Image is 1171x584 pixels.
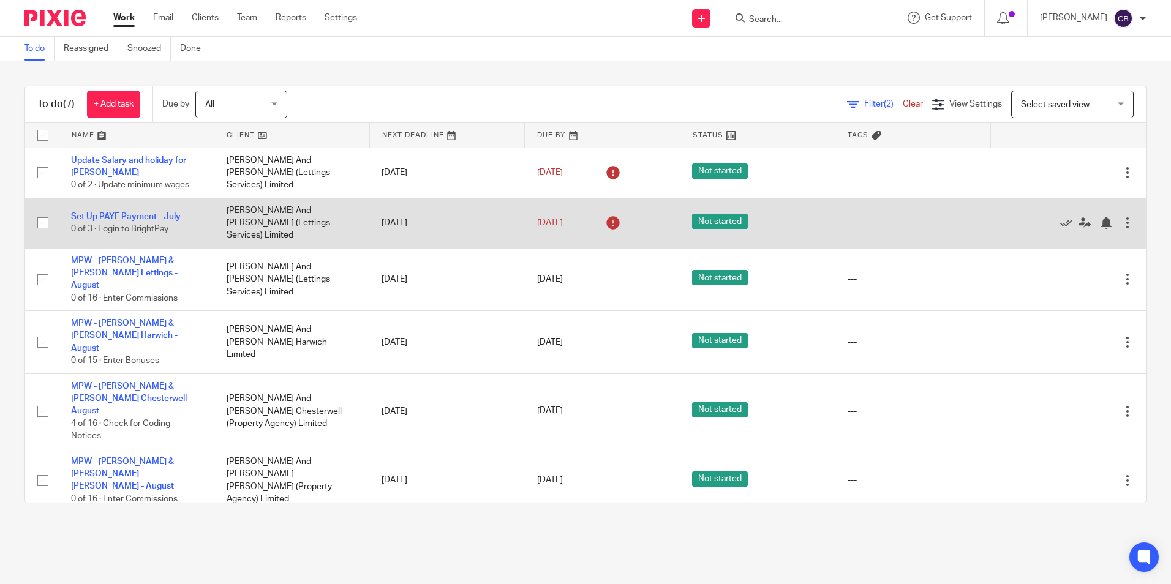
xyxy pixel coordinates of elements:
a: Snoozed [127,37,171,61]
span: (2) [884,100,894,108]
div: --- [848,217,979,229]
td: [PERSON_NAME] And [PERSON_NAME] (Lettings Services) Limited [214,248,370,311]
span: Not started [692,402,748,417]
div: --- [848,167,979,179]
a: To do [24,37,55,61]
span: [DATE] [537,407,563,416]
img: Pixie [24,10,86,26]
span: Not started [692,270,748,285]
a: Update Salary and holiday for [PERSON_NAME] [71,156,186,177]
span: 4 of 16 · Check for Coding Notices [71,419,170,441]
span: Not started [692,214,748,229]
a: + Add task [87,91,140,118]
a: Set Up PAYE Payment - July [71,212,181,221]
a: Reports [276,12,306,24]
span: All [205,100,214,109]
span: Not started [692,471,748,487]
div: --- [848,273,979,285]
span: Filter [864,100,903,108]
td: [DATE] [369,248,525,311]
td: [PERSON_NAME] And [PERSON_NAME] [PERSON_NAME] (Property Agency) Limited [214,449,370,512]
a: Email [153,12,173,24]
span: Not started [692,163,748,179]
span: Tags [848,132,868,138]
div: --- [848,336,979,348]
span: [DATE] [537,275,563,283]
span: 0 of 16 · Enter Commissions [71,294,178,302]
td: [PERSON_NAME] And [PERSON_NAME] Harwich Limited [214,311,370,374]
a: MPW - [PERSON_NAME] & [PERSON_NAME] Lettings - August [71,256,178,290]
img: svg%3E [1113,9,1133,28]
a: Team [237,12,257,24]
span: 0 of 2 · Update minimum wages [71,181,189,189]
span: Get Support [925,13,972,22]
td: [PERSON_NAME] And [PERSON_NAME] (Lettings Services) Limited [214,148,370,198]
a: MPW - [PERSON_NAME] & [PERSON_NAME] [PERSON_NAME] - August [71,457,174,491]
span: View Settings [949,100,1002,108]
p: Due by [162,98,189,110]
a: Done [180,37,210,61]
td: [DATE] [369,198,525,248]
span: [DATE] [537,338,563,346]
td: [PERSON_NAME] And [PERSON_NAME] (Lettings Services) Limited [214,198,370,248]
span: [DATE] [537,168,563,177]
span: (7) [63,99,75,109]
a: Mark as done [1060,217,1079,229]
h1: To do [37,98,75,111]
a: Clients [192,12,219,24]
span: [DATE] [537,219,563,227]
span: [DATE] [537,476,563,484]
span: 0 of 15 · Enter Bonuses [71,356,159,365]
input: Search [748,15,858,26]
td: [DATE] [369,311,525,374]
span: Select saved view [1021,100,1090,109]
td: [DATE] [369,449,525,512]
td: [PERSON_NAME] And [PERSON_NAME] Chesterwell (Property Agency) Limited [214,373,370,449]
span: 0 of 3 · Login to BrightPay [71,225,168,233]
td: [DATE] [369,148,525,198]
span: 0 of 16 · Enter Commissions [71,495,178,503]
div: --- [848,405,979,417]
a: Work [113,12,135,24]
span: Not started [692,333,748,348]
a: MPW - [PERSON_NAME] & [PERSON_NAME] Harwich - August [71,319,178,353]
a: Reassigned [64,37,118,61]
a: MPW - [PERSON_NAME] & [PERSON_NAME] Chesterwell - August [71,382,192,416]
a: Settings [325,12,357,24]
p: [PERSON_NAME] [1040,12,1107,24]
a: Clear [903,100,923,108]
div: --- [848,474,979,486]
td: [DATE] [369,373,525,449]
